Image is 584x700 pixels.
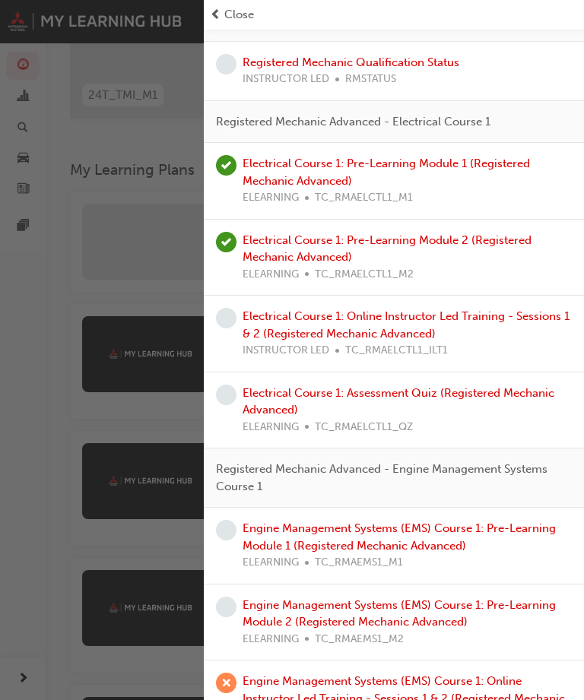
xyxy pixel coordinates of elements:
span: learningRecordVerb_NONE-icon [216,520,236,540]
a: Electrical Course 1: Online Instructor Led Training - Sessions 1 & 2 (Registered Mechanic Advanced) [243,309,570,340]
span: TC_RMAELCTL1_M2 [315,266,414,283]
span: INSTRUCTOR LED [243,71,329,88]
span: ELEARNING [243,631,299,648]
span: ELEARNING [243,419,299,436]
span: learningRecordVerb_PASS-icon [216,155,236,176]
a: Electrical Course 1: Pre-Learning Module 2 (Registered Mechanic Advanced) [243,233,532,264]
span: INSTRUCTOR LED [243,342,329,360]
span: learningRecordVerb_NONE-icon [216,54,236,74]
span: learningRecordVerb_NONE-icon [216,385,236,405]
span: Registered Mechanic Advanced - Engine Management Systems Course 1 [216,461,560,495]
span: ELEARNING [243,189,299,207]
span: ELEARNING [243,266,299,283]
span: Close [224,6,254,24]
span: ELEARNING [243,554,299,572]
span: TC_RMAELCTL1_QZ [315,419,413,436]
a: Engine Management Systems (EMS) Course 1: Pre-Learning Module 2 (Registered Mechanic Advanced) [243,598,556,629]
a: Electrical Course 1: Assessment Quiz (Registered Mechanic Advanced) [243,386,554,417]
span: learningRecordVerb_PASS-icon [216,232,236,252]
span: learningRecordVerb_NONE-icon [216,597,236,617]
span: Registered Mechanic Advanced - Electrical Course 1 [216,113,490,131]
span: TC_RMAELCTL1_M1 [315,189,413,207]
span: TC_RMAELCTL1_ILT1 [345,342,448,360]
span: RMSTATUS [345,71,396,88]
span: learningRecordVerb_ABSENT-icon [216,673,236,693]
span: TC_RMAEMS1_M1 [315,554,403,572]
a: Electrical Course 1: Pre-Learning Module 1 (Registered Mechanic Advanced) [243,157,530,188]
a: Engine Management Systems (EMS) Course 1: Pre-Learning Module 1 (Registered Mechanic Advanced) [243,521,556,553]
span: TC_RMAEMS1_M2 [315,631,404,648]
span: prev-icon [210,6,221,24]
span: learningRecordVerb_NONE-icon [216,308,236,328]
button: prev-iconClose [210,6,578,24]
a: Registered Mechanic Qualification Status [243,55,459,69]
